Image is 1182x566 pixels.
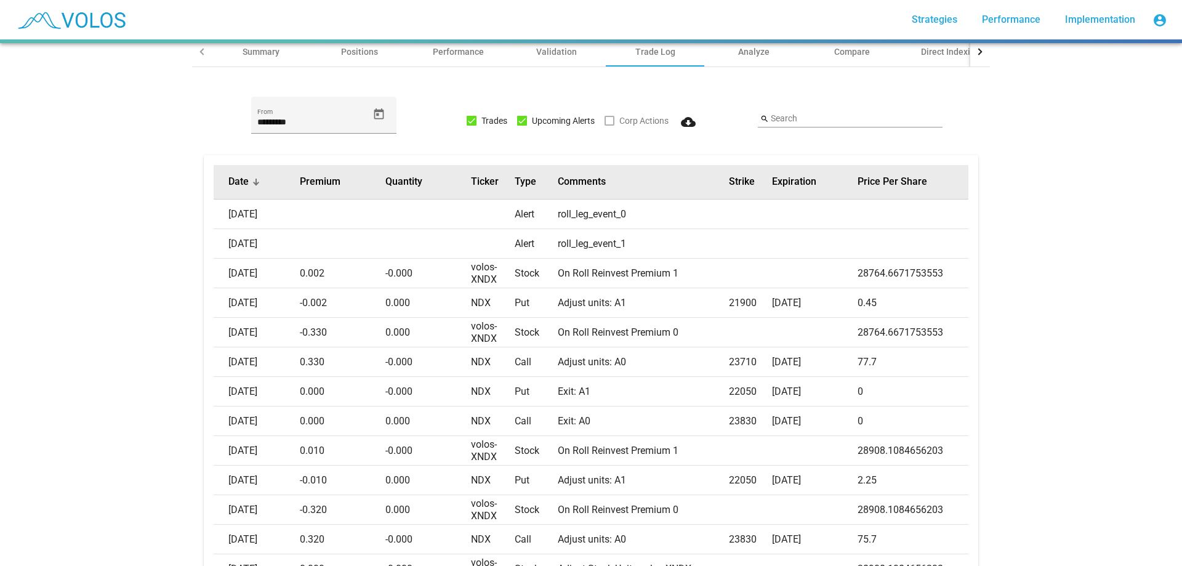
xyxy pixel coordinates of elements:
td: 0.330 [300,347,385,377]
td: On Roll Reinvest Premium 0 [558,495,729,525]
div: Performance [433,46,484,58]
td: -0.010 [300,466,385,495]
span: Implementation [1065,14,1135,25]
button: Change sorting for option_type [515,176,536,188]
td: [DATE] [214,377,299,406]
td: volos-XNDX [471,495,515,525]
td: Stock [515,495,558,525]
span: Upcoming Alerts [532,113,595,128]
div: Direct Indexing [921,46,980,58]
td: 0 [858,377,968,406]
td: 28764.6671753553 [858,259,968,288]
td: [DATE] [214,229,299,259]
td: [DATE] [214,347,299,377]
td: 75.7 [858,525,968,554]
td: [DATE] [214,318,299,347]
span: Performance [982,14,1040,25]
td: [DATE] [214,288,299,318]
td: 28764.6671753553 [858,318,968,347]
td: [DATE] [214,259,299,288]
td: NDX [471,347,515,377]
td: [DATE] [214,200,299,229]
mat-icon: cloud_download [681,115,696,129]
div: Analyze [738,46,770,58]
td: [DATE] [772,406,858,436]
td: volos-XNDX [471,259,515,288]
td: 23830 [729,406,772,436]
td: Stock [515,318,558,347]
td: 2.25 [858,466,968,495]
td: Exit: A0 [558,406,729,436]
a: Implementation [1055,9,1145,31]
td: [DATE] [214,495,299,525]
td: volos-XNDX [471,318,515,347]
td: [DATE] [772,525,858,554]
td: Stock [515,436,558,466]
button: Change sorting for premium [300,176,340,188]
td: 0.000 [300,377,385,406]
td: 0.010 [300,436,385,466]
td: [DATE] [772,288,858,318]
td: Exit: A1 [558,377,729,406]
div: Validation [536,46,577,58]
div: Compare [834,46,870,58]
mat-icon: search [760,115,769,124]
td: Call [515,525,558,554]
button: Change sorting for ticker [471,176,499,188]
td: -0.000 [385,525,471,554]
td: On Roll Reinvest Premium 0 [558,318,729,347]
td: NDX [471,525,515,554]
span: Trades [481,113,507,128]
img: blue_transparent.png [10,4,132,35]
td: Alert [515,229,558,259]
button: Change sorting for price_per_share [858,176,927,188]
td: 0.000 [385,406,471,436]
td: [DATE] [214,436,299,466]
td: 0.45 [858,288,968,318]
td: NDX [471,288,515,318]
td: Adjust units: A0 [558,525,729,554]
button: Change sorting for comments [558,176,606,188]
div: Trade Log [635,46,675,58]
td: 21900 [729,288,772,318]
td: Put [515,377,558,406]
td: [DATE] [214,525,299,554]
td: [DATE] [772,377,858,406]
td: Put [515,466,558,495]
td: 0.000 [385,495,471,525]
td: Adjust units: A1 [558,288,729,318]
td: 77.7 [858,347,968,377]
td: 23830 [729,525,772,554]
td: volos-XNDX [471,436,515,466]
a: Performance [972,9,1050,31]
td: 23710 [729,347,772,377]
td: -0.000 [385,259,471,288]
td: NDX [471,406,515,436]
span: Corp Actions [619,113,669,128]
mat-icon: account_circle [1152,13,1167,28]
td: -0.000 [385,377,471,406]
button: Open calendar [368,103,390,125]
td: 0.000 [385,466,471,495]
a: Strategies [902,9,967,31]
div: Summary [243,46,279,58]
td: Adjust units: A0 [558,347,729,377]
td: 22050 [729,377,772,406]
td: [DATE] [214,466,299,495]
td: NDX [471,466,515,495]
span: Strategies [912,14,957,25]
td: NDX [471,377,515,406]
td: [DATE] [214,406,299,436]
td: roll_leg_event_1 [558,229,729,259]
td: roll_leg_event_0 [558,200,729,229]
button: Change sorting for strike [729,176,755,188]
button: Change sorting for transaction_date [228,176,249,188]
td: [DATE] [772,466,858,495]
button: Change sorting for expiration [772,176,816,188]
td: Call [515,347,558,377]
td: 0 [858,406,968,436]
td: Call [515,406,558,436]
td: 0.320 [300,525,385,554]
td: 0.000 [385,288,471,318]
td: 0.000 [385,318,471,347]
